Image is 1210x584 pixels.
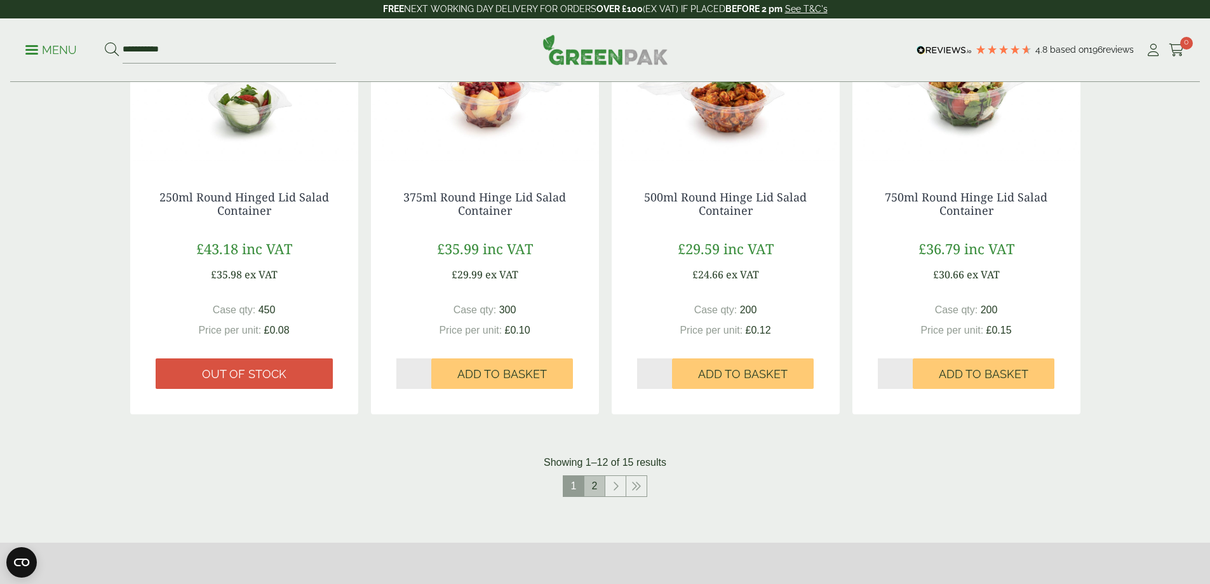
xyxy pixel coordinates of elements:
[584,476,605,496] a: 2
[259,304,276,315] span: 450
[596,4,643,14] strong: OVER £100
[198,325,261,336] span: Price per unit:
[1103,44,1134,55] span: reviews
[1169,41,1185,60] a: 0
[1145,44,1161,57] i: My Account
[1089,44,1103,55] span: 196
[457,367,547,381] span: Add to Basket
[485,268,518,282] span: ex VAT
[933,268,964,282] span: £30.66
[196,239,238,258] span: £43.18
[692,268,723,282] span: £24.66
[680,325,743,336] span: Price per unit:
[264,325,290,336] span: £0.08
[542,34,668,65] img: GreenPak Supplies
[383,4,404,14] strong: FREE
[917,46,972,55] img: REVIEWS.io
[505,325,530,336] span: £0.10
[1169,44,1185,57] i: Cart
[967,268,1000,282] span: ex VAT
[885,189,1047,219] a: 750ml Round Hinge Lid Salad Container
[211,268,242,282] span: £35.98
[452,268,483,282] span: £29.99
[725,4,783,14] strong: BEFORE 2 pm
[975,44,1032,55] div: 4.79 Stars
[612,6,840,165] img: 500ml Round Hinged Salad Container open (Large)
[483,239,533,258] span: inc VAT
[544,455,666,470] p: Showing 1–12 of 15 results
[740,304,757,315] span: 200
[698,367,788,381] span: Add to Basket
[746,325,771,336] span: £0.12
[439,325,502,336] span: Price per unit:
[672,358,814,389] button: Add to Basket
[852,6,1080,165] img: 750ml Round Hinged Salad Container open (Large)
[245,268,278,282] span: ex VAT
[1035,44,1050,55] span: 4.8
[437,239,479,258] span: £35.99
[159,189,329,219] a: 250ml Round Hinged Lid Salad Container
[986,325,1012,336] span: £0.15
[499,304,516,315] span: 300
[25,43,77,58] p: Menu
[920,325,983,336] span: Price per unit:
[431,358,573,389] button: Add to Basket
[694,304,737,315] span: Case qty:
[242,239,292,258] span: inc VAT
[130,6,358,165] img: 250ml Round Hinged Salad Container open (Large)
[1050,44,1089,55] span: Based on
[25,43,77,55] a: Menu
[403,189,566,219] a: 375ml Round Hinge Lid Salad Container
[785,4,828,14] a: See T&C's
[913,358,1054,389] button: Add to Basket
[202,367,286,381] span: Out of stock
[918,239,960,258] span: £36.79
[726,268,759,282] span: ex VAT
[213,304,256,315] span: Case qty:
[644,189,807,219] a: 500ml Round Hinge Lid Salad Container
[723,239,774,258] span: inc VAT
[156,358,333,389] a: Out of stock
[935,304,978,315] span: Case qty:
[563,476,584,496] span: 1
[981,304,998,315] span: 200
[1180,37,1193,50] span: 0
[964,239,1014,258] span: inc VAT
[454,304,497,315] span: Case qty:
[371,6,599,165] img: 375ml Round Hinged Salad Container open (Large)
[6,547,37,578] button: Open CMP widget
[939,367,1028,381] span: Add to Basket
[678,239,720,258] span: £29.59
